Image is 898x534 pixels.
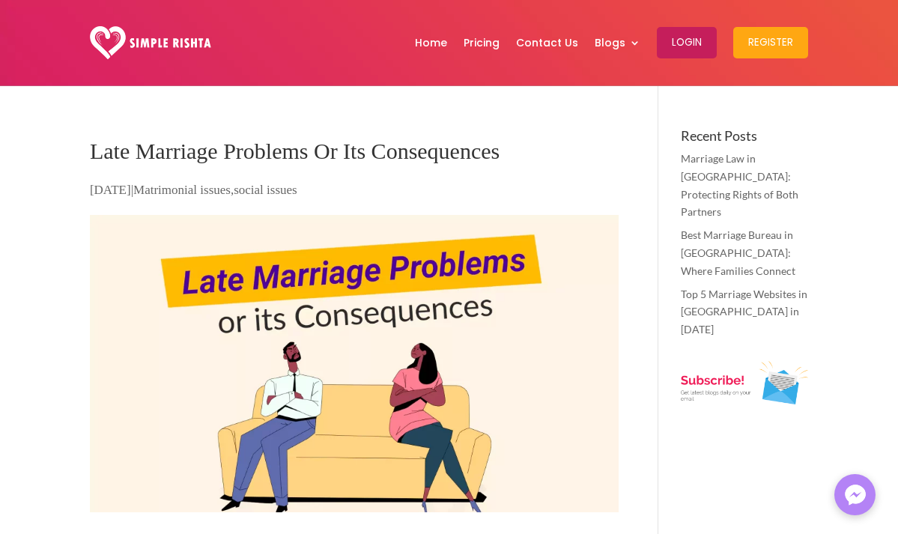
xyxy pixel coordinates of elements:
a: Marriage Law in [GEOGRAPHIC_DATA]: Protecting Rights of Both Partners [681,152,798,218]
a: social issues [234,183,297,197]
a: Contact Us [516,4,578,82]
a: Register [733,4,808,82]
button: Register [733,27,808,58]
a: Top 5 Marriage Websites in [GEOGRAPHIC_DATA] in [DATE] [681,288,807,336]
h1: Late Marriage Problems Or Its Consequences [90,129,619,181]
a: Login [657,4,717,82]
h4: Recent Posts [681,129,808,150]
img: Messenger [840,480,870,510]
button: Login [657,27,717,58]
img: late marriage [90,215,619,512]
a: Blogs [595,4,640,82]
a: Pricing [464,4,500,82]
a: Best Marriage Bureau in [GEOGRAPHIC_DATA]: Where Families Connect [681,228,795,277]
span: [DATE] [90,183,131,197]
p: | , [90,181,619,210]
a: Matrimonial issues [133,183,231,197]
a: Home [415,4,447,82]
